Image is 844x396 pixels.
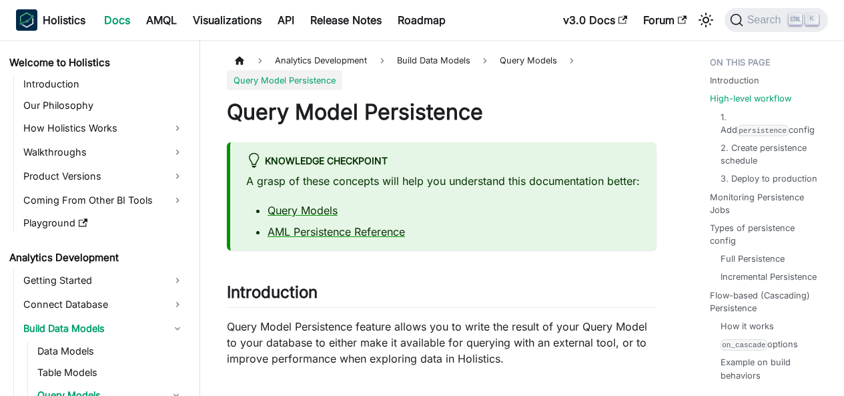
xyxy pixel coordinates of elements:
a: Walkthroughs [19,142,188,163]
a: How it works [721,320,774,333]
span: Query Models [500,55,557,65]
p: A grasp of these concepts will help you understand this documentation better: [246,173,641,189]
span: Search [743,14,789,26]
a: Types of persistence config [710,222,823,247]
p: Query Model Persistence feature allows you to write the result of your Query Model to your databa... [227,319,657,367]
span: Analytics Development [268,51,374,70]
button: Switch between dark and light mode (currently light mode) [695,9,717,31]
a: Introduction [19,75,188,93]
img: Holistics [16,9,37,31]
a: Product Versions [19,166,188,187]
a: Data Models [33,342,188,361]
h2: Introduction [227,282,657,308]
a: Release Notes [302,9,390,31]
a: Query Models [493,51,564,70]
a: Analytics Development [5,248,188,267]
a: Docs [96,9,138,31]
button: Search (Ctrl+K) [725,8,828,32]
a: Our Philosophy [19,96,188,115]
a: Build Data Models [19,318,188,339]
a: 3. Deploy to production [721,172,817,185]
div: Knowledge Checkpoint [246,153,641,170]
a: Introduction [710,74,759,87]
code: on_cascade [721,339,767,351]
a: Monitoring Persistence Jobs [710,191,823,216]
a: Example on build behaviors [721,356,817,381]
code: persistence [737,125,789,136]
a: Incremental Persistence [721,270,817,283]
a: High-level workflow [710,92,791,105]
a: 2. Create persistence schedule [721,142,817,167]
a: Roadmap [390,9,454,31]
a: Table Models [33,363,188,382]
a: Flow-based (Cascading) Persistence [710,289,823,315]
a: HolisticsHolistics [16,9,85,31]
a: Visualizations [185,9,270,31]
a: on_cascadeoptions [721,338,798,351]
h1: Query Model Persistence [227,99,657,126]
a: How Holistics Works [19,118,188,139]
a: API [270,9,302,31]
a: Forum [635,9,695,31]
a: Home page [227,51,252,70]
a: Full Persistence [721,252,785,265]
span: Build Data Models [390,51,477,70]
kbd: K [805,13,819,25]
a: 1. Addpersistenceconfig [721,111,817,136]
a: Getting Started [19,270,188,291]
nav: Breadcrumbs [227,51,657,90]
a: AML Persistence Reference [268,225,405,238]
span: Query Model Persistence [227,70,342,89]
a: Playground [19,214,188,232]
a: Connect Database [19,294,188,315]
a: v3.0 Docs [555,9,635,31]
a: Coming From Other BI Tools [19,190,188,211]
a: Welcome to Holistics [5,53,188,72]
a: AMQL [138,9,185,31]
b: Holistics [43,12,85,28]
a: Query Models [268,204,338,217]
